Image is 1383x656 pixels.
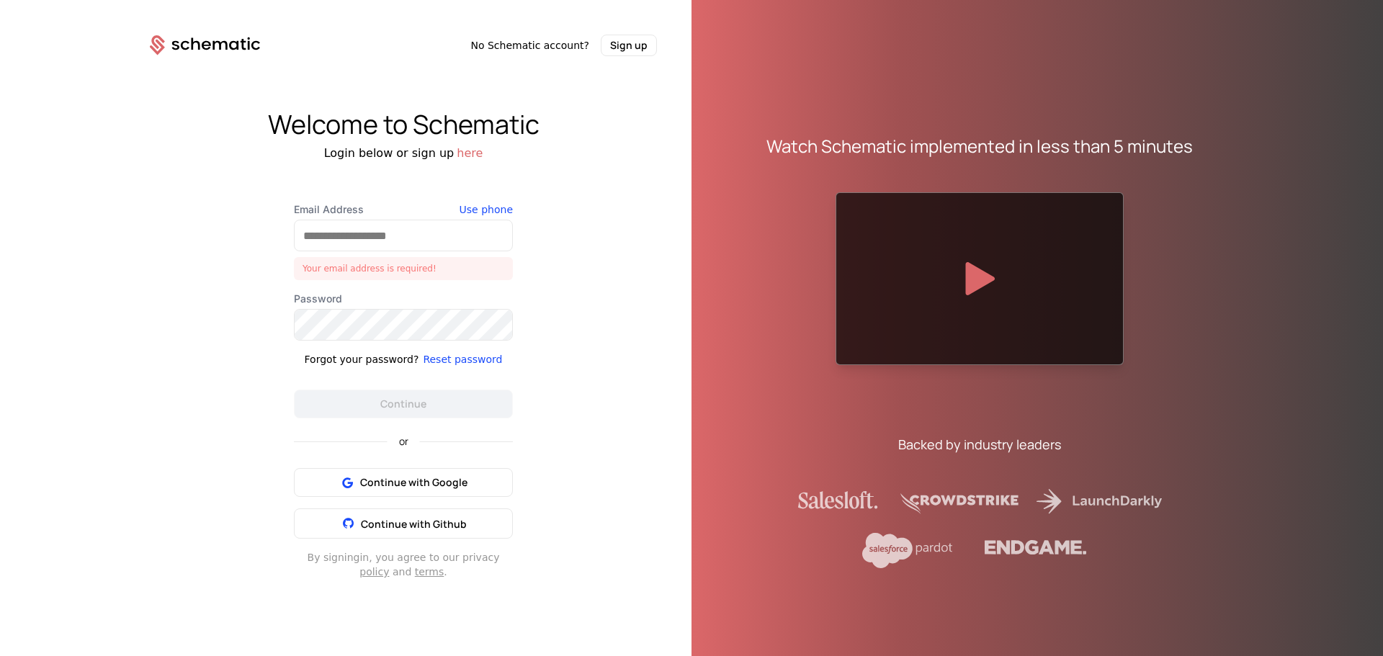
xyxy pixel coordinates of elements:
div: Login below or sign up [115,145,691,162]
label: Email Address [294,202,513,217]
div: Watch Schematic implemented in less than 5 minutes [766,135,1193,158]
button: Continue with Github [294,508,513,539]
button: Continue with Google [294,468,513,497]
button: Use phone [460,202,513,217]
button: Reset password [423,352,502,367]
span: Continue with Github [361,517,467,531]
div: By signing in , you agree to our privacy and . [294,550,513,579]
span: or [388,436,420,446]
a: terms [415,566,444,578]
label: Password [294,292,513,306]
div: Your email address is required! [294,257,513,280]
span: Continue with Google [360,475,467,490]
span: No Schematic account? [470,38,589,53]
div: Forgot your password? [305,352,419,367]
div: Welcome to Schematic [115,110,691,139]
a: policy [359,566,389,578]
button: Continue [294,390,513,418]
button: Sign up [601,35,657,56]
div: Backed by industry leaders [898,434,1061,454]
button: here [457,145,483,162]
